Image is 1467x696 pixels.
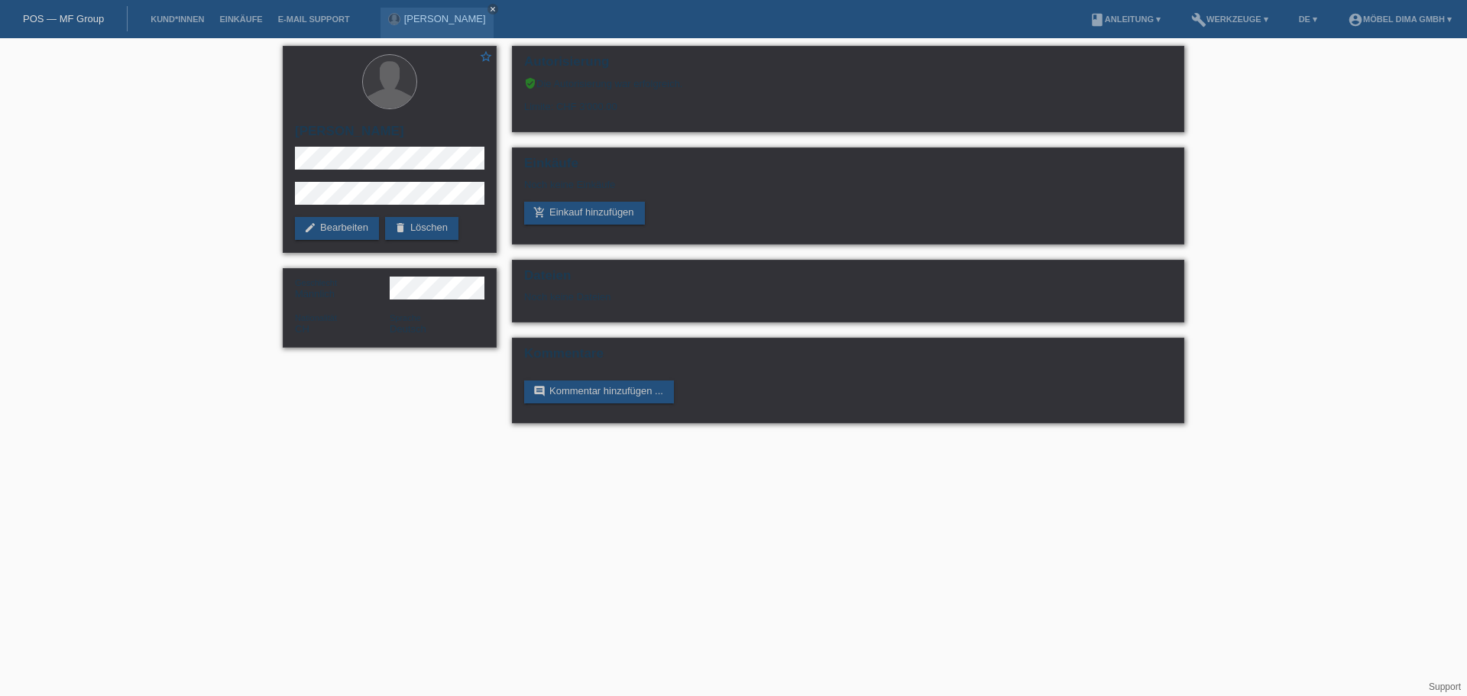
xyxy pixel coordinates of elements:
[143,15,212,24] a: Kund*innen
[524,89,1172,112] div: Limite: CHF 3'000.00
[23,13,104,24] a: POS — MF Group
[524,380,674,403] a: commentKommentar hinzufügen ...
[524,179,1172,202] div: Noch keine Einkäufe
[524,202,645,225] a: add_shopping_cartEinkauf hinzufügen
[295,124,484,147] h2: [PERSON_NAME]
[1184,15,1276,24] a: buildWerkzeuge ▾
[295,217,379,240] a: editBearbeiten
[479,50,493,66] a: star_border
[404,13,486,24] a: [PERSON_NAME]
[489,5,497,13] i: close
[270,15,358,24] a: E-Mail Support
[1191,12,1206,28] i: build
[390,313,421,322] span: Sprache
[212,15,270,24] a: Einkäufe
[524,268,1172,291] h2: Dateien
[524,156,1172,179] h2: Einkäufe
[1291,15,1325,24] a: DE ▾
[1348,12,1363,28] i: account_circle
[295,313,337,322] span: Nationalität
[304,222,316,234] i: edit
[295,278,337,287] span: Geschlecht
[524,54,1172,77] h2: Autorisierung
[385,217,458,240] a: deleteLöschen
[479,50,493,63] i: star_border
[1429,681,1461,692] a: Support
[487,4,498,15] a: close
[295,323,309,335] span: Schweiz
[390,323,426,335] span: Deutsch
[295,277,390,299] div: Männlich
[533,206,546,219] i: add_shopping_cart
[524,346,1172,369] h2: Kommentare
[1082,15,1168,24] a: bookAnleitung ▾
[1340,15,1459,24] a: account_circleMöbel DIMA GmbH ▾
[524,77,1172,89] div: Die Autorisierung war erfolgreich.
[533,385,546,397] i: comment
[1090,12,1105,28] i: book
[394,222,406,234] i: delete
[524,291,991,303] div: Noch keine Dateien
[524,77,536,89] i: verified_user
